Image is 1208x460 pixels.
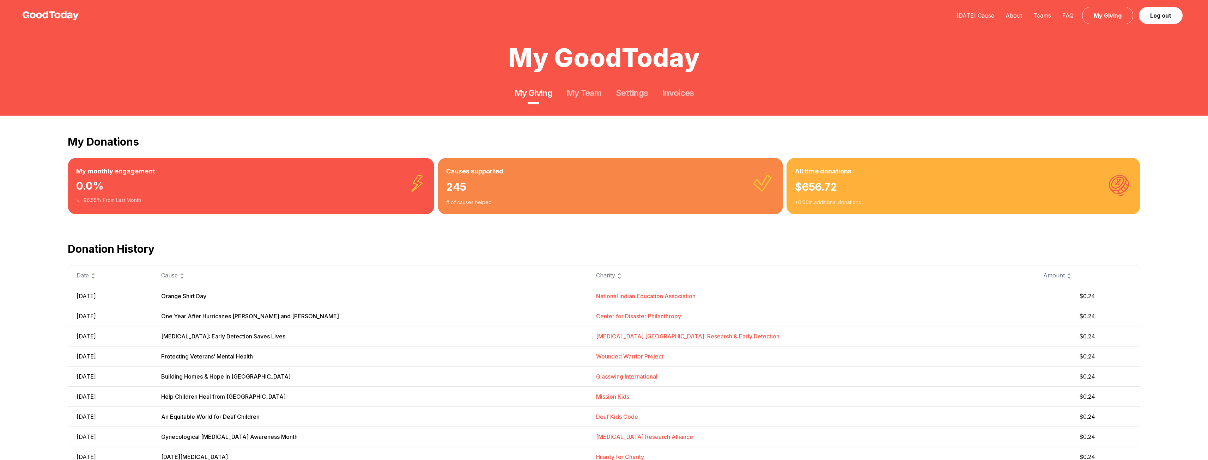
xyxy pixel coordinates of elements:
span: Mission Kids [596,393,629,400]
span: $0.24 [1043,412,1131,421]
td: [DATE] [68,346,153,366]
span: An Equitable World for Deaf Children [161,413,260,420]
div: 0.0 % [76,176,426,197]
span: Help Children Heal from [GEOGRAPHIC_DATA] [161,393,286,400]
a: Teams [1028,12,1057,19]
span: $0.24 [1043,352,1131,361]
span: $0.24 [1043,392,1131,401]
h2: My Donations [68,135,1140,148]
span: $0.24 [1043,433,1131,441]
div: + 0.00 in additional donations [795,199,1132,206]
span: Center for Disaster Philanthropy [596,313,681,320]
a: [DATE] Cause [951,12,1000,19]
h3: Causes supported [446,166,774,176]
a: About [1000,12,1028,19]
span: [MEDICAL_DATA] Research Alliance [596,433,693,440]
span: Wounded Warrior Project [596,353,663,360]
span: Deaf Kids Code [596,413,638,420]
div: 245 [446,176,774,199]
a: Invoices [662,87,694,99]
td: [DATE] [68,406,153,427]
h2: Donation History [68,243,1140,255]
span: Glasswing International [596,373,657,380]
div: Date [77,271,144,280]
a: My Giving [1082,7,1133,24]
span: Gynecological [MEDICAL_DATA] Awareness Month [161,433,298,440]
td: [DATE] [68,286,153,306]
span: Protecting Veterans’ Mental Health [161,353,253,360]
a: Settings [616,87,648,99]
a: My Giving [514,87,552,99]
span: Building Homes & Hope in [GEOGRAPHIC_DATA] [161,373,291,380]
span: [MEDICAL_DATA]: Early Detection Saves Lives [161,333,285,340]
td: [DATE] [68,386,153,406]
span: National Indian Education Association [596,293,696,300]
a: FAQ [1057,12,1079,19]
h3: My monthly engagement [76,166,426,176]
span: Orange Shirt Day [161,293,206,300]
h3: All time donations [795,166,1132,176]
div: Cause [161,271,579,280]
td: [DATE] [68,306,153,326]
div: Charity [596,271,1026,280]
td: [DATE] [68,427,153,447]
td: [DATE] [68,326,153,346]
img: GoodToday [23,11,79,20]
div: -96.55 % From Last Month [76,197,426,204]
div: $ 656.72 [795,176,1132,199]
a: My Team [566,87,601,99]
td: [DATE] [68,366,153,386]
span: $0.24 [1043,332,1131,341]
span: $0.24 [1043,372,1131,381]
span: $0.24 [1043,312,1131,320]
a: Log out [1139,7,1183,24]
span: [MEDICAL_DATA] [GEOGRAPHIC_DATA]: Research & Early Detection [596,333,779,340]
div: Amount [1043,271,1131,280]
div: # of causes helped [446,199,774,206]
span: One Year After Hurricanes [PERSON_NAME] and [PERSON_NAME] [161,313,339,320]
span: $0.24 [1043,292,1131,300]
